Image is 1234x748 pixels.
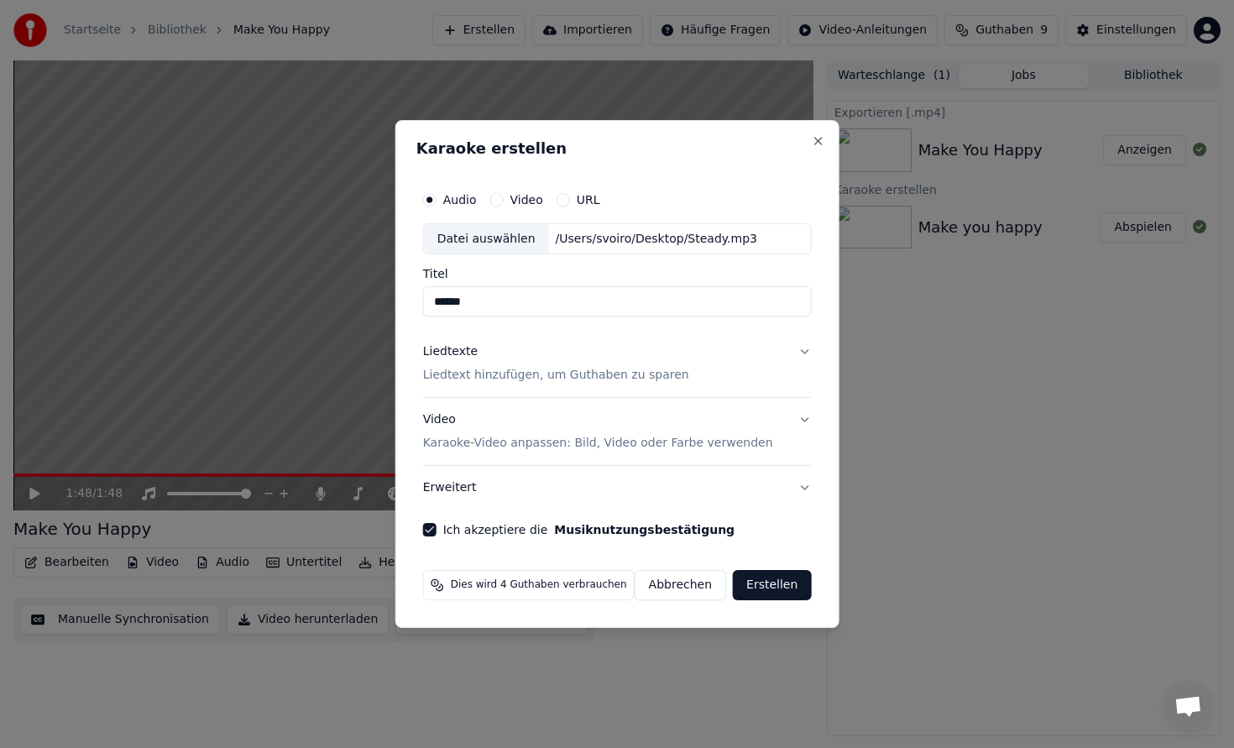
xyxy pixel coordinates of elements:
label: URL [577,194,600,206]
label: Titel [423,269,812,280]
button: VideoKaraoke-Video anpassen: Bild, Video oder Farbe verwenden [423,399,812,466]
label: Audio [443,194,477,206]
div: Video [423,412,773,452]
span: Dies wird 4 Guthaben verbrauchen [451,578,627,592]
div: Datei auswählen [424,224,549,254]
button: Erstellen [733,570,811,600]
h2: Karaoke erstellen [416,141,818,156]
button: Abbrechen [635,570,726,600]
button: Ich akzeptiere die [554,524,735,536]
button: LiedtexteLiedtext hinzufügen, um Guthaben zu sparen [423,331,812,398]
button: Erweitert [423,466,812,510]
div: /Users/svoiro/Desktop/Steady.mp3 [549,231,764,248]
p: Liedtext hinzufügen, um Guthaben zu sparen [423,368,689,384]
label: Video [510,194,542,206]
div: Liedtexte [423,344,478,361]
label: Ich akzeptiere die [443,524,735,536]
p: Karaoke-Video anpassen: Bild, Video oder Farbe verwenden [423,435,773,452]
